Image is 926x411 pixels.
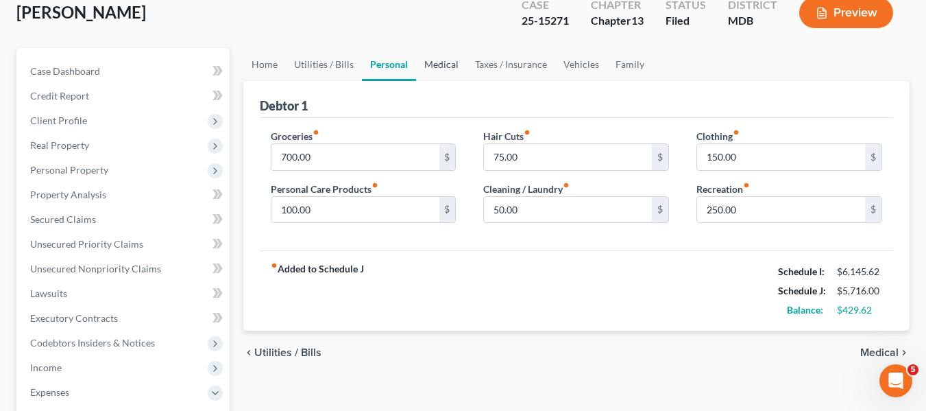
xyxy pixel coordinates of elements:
a: Vehicles [555,48,607,81]
span: Medical [860,347,899,358]
a: Property Analysis [19,183,230,207]
span: Credit Report [30,90,89,102]
div: $ [865,197,881,223]
a: Unsecured Priority Claims [19,232,230,257]
span: Utilities / Bills [254,347,321,358]
label: Groceries [271,129,319,143]
span: Unsecured Nonpriority Claims [30,263,161,274]
span: Unsecured Priority Claims [30,238,143,250]
input: -- [697,144,865,170]
div: $ [439,197,456,223]
i: fiber_manual_record [563,182,570,189]
label: Hair Cuts [483,129,531,143]
a: Credit Report [19,84,230,108]
span: Case Dashboard [30,65,100,77]
a: Executory Contracts [19,306,230,331]
div: MDB [728,13,777,29]
span: Client Profile [30,115,87,126]
i: chevron_left [243,347,254,358]
div: Filed [666,13,706,29]
span: [PERSON_NAME] [16,2,146,22]
span: Income [30,362,62,373]
span: 13 [631,14,644,27]
strong: Balance: [787,304,823,316]
input: -- [484,197,652,223]
i: fiber_manual_record [733,129,740,136]
iframe: Intercom live chat [879,364,912,397]
div: 25-15271 [522,13,569,29]
span: Codebtors Insiders & Notices [30,337,155,349]
a: Family [607,48,653,81]
input: -- [697,197,865,223]
label: Personal Care Products [271,182,378,196]
i: fiber_manual_record [271,262,278,269]
button: chevron_left Utilities / Bills [243,347,321,358]
span: Lawsuits [30,287,67,299]
a: Utilities / Bills [286,48,362,81]
label: Recreation [696,182,750,196]
div: $ [652,197,668,223]
span: Executory Contracts [30,312,118,324]
div: Chapter [591,13,644,29]
button: Medical chevron_right [860,347,910,358]
i: fiber_manual_record [524,129,531,136]
input: -- [271,197,439,223]
div: $ [439,144,456,170]
input: -- [271,144,439,170]
span: Secured Claims [30,213,96,225]
a: Lawsuits [19,281,230,306]
div: Debtor 1 [260,97,308,114]
a: Unsecured Nonpriority Claims [19,257,230,281]
strong: Added to Schedule J [271,262,364,320]
strong: Schedule I: [778,266,825,277]
a: Case Dashboard [19,59,230,84]
span: Property Analysis [30,189,106,200]
span: Expenses [30,386,69,398]
i: fiber_manual_record [371,182,378,189]
strong: Schedule J: [778,285,826,296]
a: Medical [416,48,467,81]
i: fiber_manual_record [313,129,319,136]
a: Personal [362,48,416,81]
div: $ [865,144,881,170]
a: Home [243,48,286,81]
i: chevron_right [899,347,910,358]
span: Personal Property [30,164,108,176]
a: Taxes / Insurance [467,48,555,81]
label: Clothing [696,129,740,143]
input: -- [484,144,652,170]
a: Secured Claims [19,207,230,232]
div: $5,716.00 [837,284,882,298]
div: $6,145.62 [837,265,882,279]
label: Cleaning / Laundry [483,182,570,196]
span: 5 [907,364,918,375]
div: $ [652,144,668,170]
i: fiber_manual_record [743,182,750,189]
span: Real Property [30,139,89,151]
div: $429.62 [837,303,882,317]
